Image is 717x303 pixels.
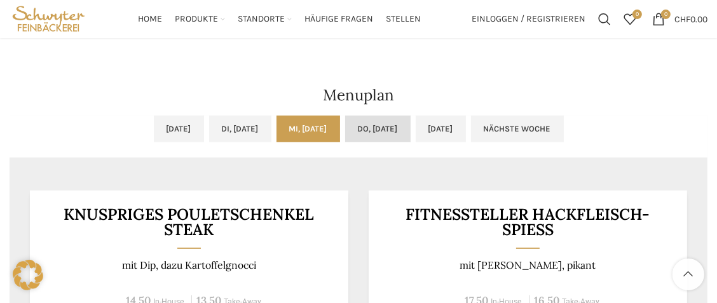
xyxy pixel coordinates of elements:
[386,6,421,32] a: Stellen
[238,13,285,25] span: Standorte
[646,6,714,32] a: 0 CHF0.00
[10,13,88,24] a: Site logo
[592,6,617,32] a: Suchen
[661,10,671,19] span: 0
[416,116,466,142] a: [DATE]
[138,13,162,25] span: Home
[345,116,411,142] a: Do, [DATE]
[617,6,643,32] a: 0
[10,88,707,103] h2: Menuplan
[674,13,690,24] span: CHF
[632,10,642,19] span: 0
[472,15,585,24] span: Einloggen / Registrieren
[617,6,643,32] div: Meine Wunschliste
[386,13,421,25] span: Stellen
[465,6,592,32] a: Einloggen / Registrieren
[94,6,465,32] div: Main navigation
[385,259,672,271] p: mit [PERSON_NAME], pikant
[304,13,373,25] span: Häufige Fragen
[138,6,162,32] a: Home
[46,259,333,271] p: mit Dip, dazu Kartoffelgnocci
[277,116,340,142] a: Mi, [DATE]
[385,206,672,238] h3: Fitnessteller Hackfleisch-Spiess
[175,13,218,25] span: Produkte
[673,259,704,290] a: Scroll to top button
[304,6,373,32] a: Häufige Fragen
[209,116,271,142] a: Di, [DATE]
[46,206,333,238] h3: KNUSPRIGES POULETSCHENKEL STEAK
[238,6,292,32] a: Standorte
[175,6,225,32] a: Produkte
[674,13,707,24] bdi: 0.00
[471,116,564,142] a: Nächste Woche
[154,116,204,142] a: [DATE]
